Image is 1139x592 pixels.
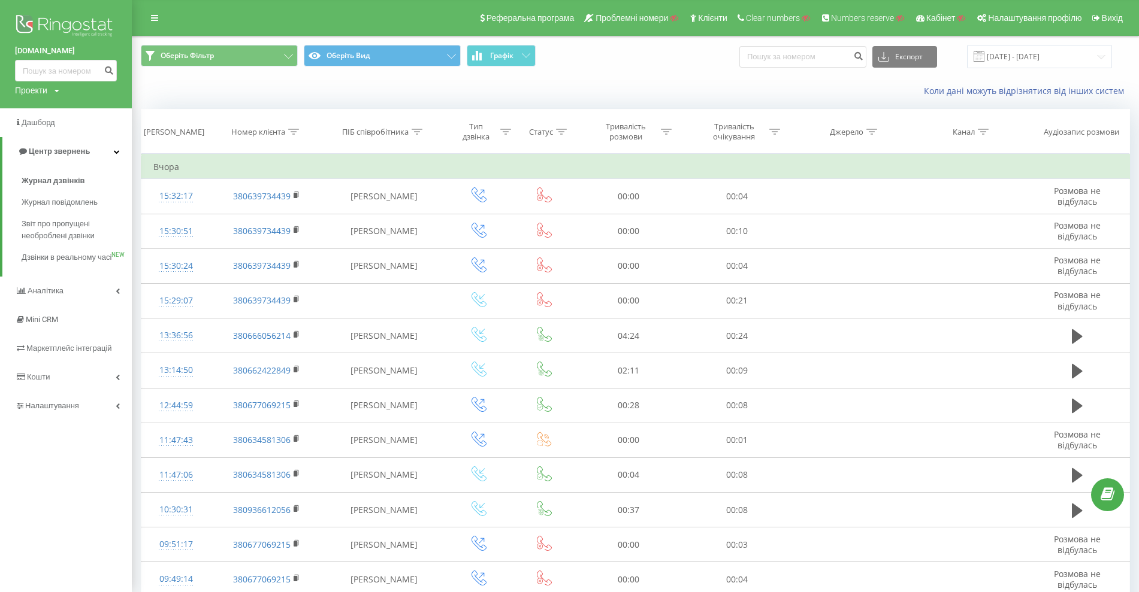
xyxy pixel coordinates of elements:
[575,493,683,527] td: 00:37
[153,567,198,591] div: 09:49:14
[596,13,668,23] span: Проблемні номери
[1044,127,1119,137] div: Аудіозапис розмови
[233,365,291,376] a: 380662422849
[15,84,47,96] div: Проекти
[22,218,126,242] span: Звіт про пропущені необроблені дзвінки
[28,286,64,295] span: Аналiтика
[323,214,445,248] td: [PERSON_NAME]
[153,394,198,417] div: 12:44:59
[22,118,55,127] span: Дашборд
[233,399,291,411] a: 380677069215
[233,504,291,515] a: 380936612056
[323,527,445,562] td: [PERSON_NAME]
[141,155,1130,179] td: Вчора
[25,401,79,410] span: Налаштування
[529,127,553,137] div: Статус
[231,127,285,137] div: Номер клієнта
[22,196,98,208] span: Журнал повідомлень
[233,190,291,202] a: 380639734439
[1054,220,1101,242] span: Розмова не відбулась
[575,318,683,353] td: 04:24
[153,498,198,521] div: 10:30:31
[26,344,112,353] span: Маркетплейс інтеграцій
[746,13,800,23] span: Clear numbers
[233,260,291,271] a: 380639734439
[575,353,683,388] td: 02:11
[683,423,791,457] td: 00:01
[490,51,513,60] span: Графік
[831,13,894,23] span: Numbers reserve
[683,388,791,423] td: 00:08
[872,46,937,68] button: Експорт
[953,127,975,137] div: Канал
[323,248,445,283] td: [PERSON_NAME]
[1054,254,1101,277] span: Розмова не відбулась
[153,324,198,347] div: 13:36:56
[323,318,445,353] td: [PERSON_NAME]
[323,353,445,388] td: [PERSON_NAME]
[144,127,205,137] div: [PERSON_NAME]
[323,179,445,214] td: [PERSON_NAME]
[153,254,198,278] div: 15:30:24
[153,220,198,243] div: 15:30:51
[15,60,117,81] input: Пошук за номером
[153,533,198,556] div: 09:51:17
[575,283,683,318] td: 00:00
[683,283,791,318] td: 00:21
[29,147,90,156] span: Центр звернень
[683,248,791,283] td: 00:04
[739,46,866,68] input: Пошук за номером
[988,13,1081,23] span: Налаштування профілю
[683,493,791,527] td: 00:08
[1054,429,1101,451] span: Розмова не відбулась
[575,179,683,214] td: 00:00
[575,527,683,562] td: 00:00
[22,213,132,247] a: Звіт про пропущені необроблені дзвінки
[683,179,791,214] td: 00:04
[15,45,117,57] a: [DOMAIN_NAME]
[342,127,409,137] div: ПІБ співробітника
[323,493,445,527] td: [PERSON_NAME]
[22,170,132,192] a: Журнал дзвінків
[22,251,111,263] span: Дзвінки в реальному часі
[27,372,50,381] span: Кошти
[575,248,683,283] td: 00:00
[323,423,445,457] td: [PERSON_NAME]
[698,13,727,23] span: Клієнти
[1054,533,1101,555] span: Розмова не відбулась
[487,13,575,23] span: Реферальна програма
[1054,185,1101,207] span: Розмова не відбулась
[594,122,658,142] div: Тривалість розмови
[683,353,791,388] td: 00:09
[924,85,1130,96] a: Коли дані можуть відрізнятися вiд інших систем
[683,527,791,562] td: 00:03
[153,463,198,487] div: 11:47:06
[830,127,863,137] div: Джерело
[22,192,132,213] a: Журнал повідомлень
[323,457,445,492] td: [PERSON_NAME]
[1054,568,1101,590] span: Розмова не відбулась
[161,51,214,60] span: Оберіть Фільтр
[141,45,298,66] button: Оберіть Фільтр
[233,295,291,306] a: 380639734439
[233,434,291,445] a: 380634581306
[575,457,683,492] td: 00:04
[233,539,291,550] a: 380677069215
[323,388,445,423] td: [PERSON_NAME]
[22,175,85,187] span: Журнал дзвінків
[702,122,766,142] div: Тривалість очікування
[233,330,291,341] a: 380666056214
[455,122,497,142] div: Тип дзвінка
[26,315,58,324] span: Mini CRM
[1054,289,1101,311] span: Розмова не відбулась
[575,388,683,423] td: 00:28
[926,13,956,23] span: Кабінет
[683,457,791,492] td: 00:08
[233,469,291,480] a: 380634581306
[15,12,117,42] img: Ringostat logo
[1102,13,1123,23] span: Вихід
[575,423,683,457] td: 00:00
[153,359,198,382] div: 13:14:50
[683,318,791,353] td: 00:24
[22,247,132,268] a: Дзвінки в реальному часіNEW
